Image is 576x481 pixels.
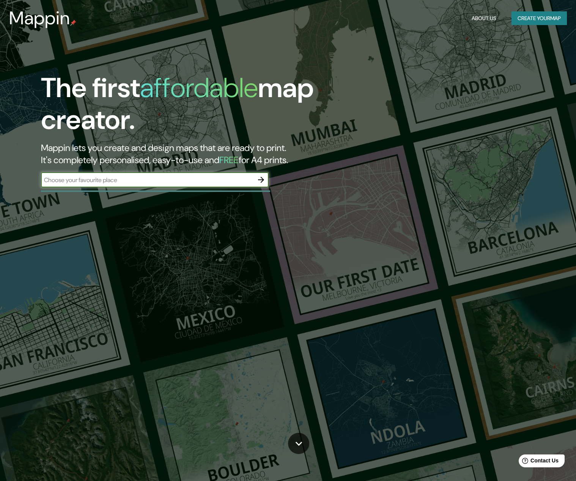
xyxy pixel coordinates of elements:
[41,142,329,166] h2: Mappin lets you create and design maps that are ready to print. It's completely personalised, eas...
[41,176,253,184] input: Choose your favourite place
[469,11,499,25] button: About Us
[70,20,76,26] img: mappin-pin
[9,8,70,29] h3: Mappin
[41,72,329,142] h1: The first map creator.
[219,154,239,166] h5: FREE
[508,451,568,473] iframe: Help widget launcher
[511,11,567,25] button: Create yourmap
[140,70,258,105] h1: affordable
